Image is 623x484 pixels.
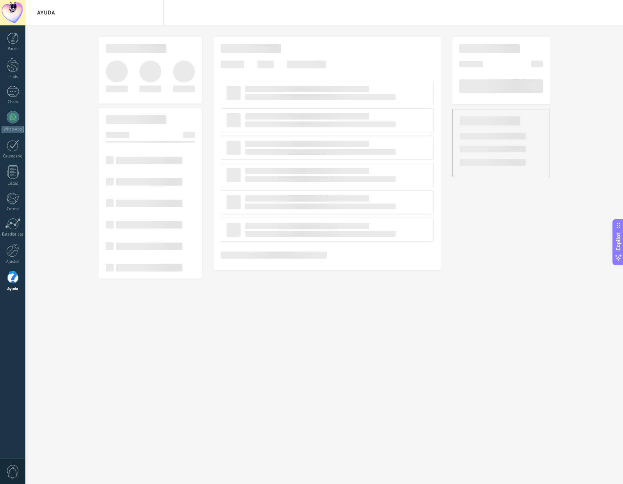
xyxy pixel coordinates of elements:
[2,181,24,186] div: Listas
[2,287,24,292] div: Ayuda
[2,75,24,80] div: Leads
[2,232,24,237] div: Estadísticas
[2,126,24,133] div: WhatsApp
[2,100,24,105] div: Chats
[2,207,24,212] div: Correo
[2,46,24,52] div: Panel
[2,259,24,264] div: Ajustes
[614,232,622,250] span: Copilot
[2,154,24,159] div: Calendario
